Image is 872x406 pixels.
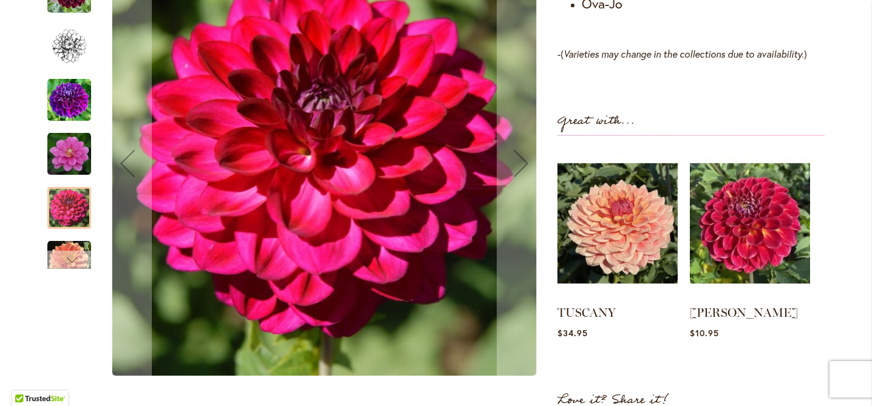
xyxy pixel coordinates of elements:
[47,24,91,68] img: Cut Flower Collection
[47,175,103,229] div: Cut Flower Collection
[690,148,810,299] img: MATTY BOO
[47,13,103,67] div: Cut Flower Collection
[47,132,91,176] img: Cut Flower Collection
[557,47,825,61] p: -( )
[557,305,616,320] a: TUSCANY
[690,327,719,339] span: $10.95
[47,121,103,175] div: Cut Flower Collection
[557,327,588,339] span: $34.95
[47,78,91,122] img: Cut Flower Collection
[557,148,678,299] img: TUSCANY
[9,363,43,397] iframe: Launch Accessibility Center
[47,67,103,121] div: Cut Flower Collection
[557,111,635,131] strong: Great with...
[47,251,91,269] div: Next
[690,305,798,320] a: [PERSON_NAME]
[564,48,804,60] em: Varieties may change in the collections due to availability.
[47,229,103,283] div: Cut Flower Collection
